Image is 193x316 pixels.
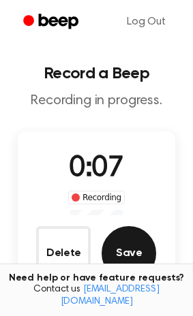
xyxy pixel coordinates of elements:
h1: Record a Beep [11,65,182,82]
button: Delete Audio Record [36,226,91,281]
span: Contact us [8,284,185,308]
a: Beep [14,9,91,35]
p: Recording in progress. [11,93,182,110]
div: Recording [68,191,125,204]
button: Save Audio Record [102,226,156,281]
a: [EMAIL_ADDRESS][DOMAIN_NAME] [61,285,160,306]
a: Log Out [113,5,179,38]
span: 0:07 [69,155,123,183]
